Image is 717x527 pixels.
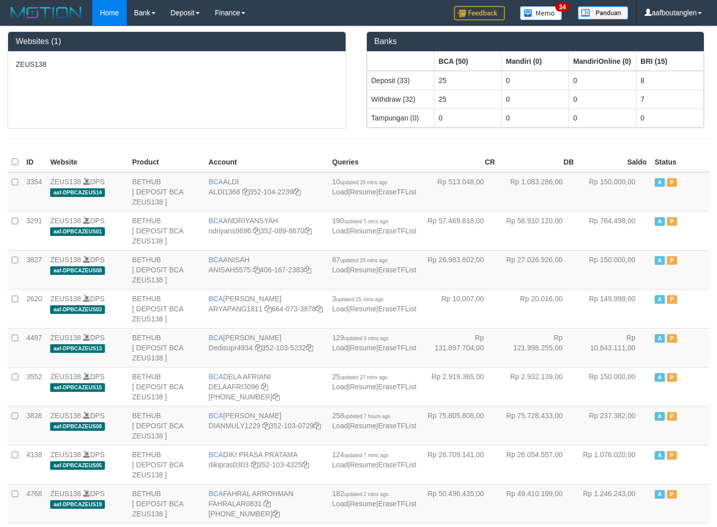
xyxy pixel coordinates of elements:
[502,71,569,90] td: 0
[332,334,417,352] span: | |
[350,188,376,196] a: Resume
[50,266,105,275] span: aaf-DPBCAZEUS08
[46,445,128,484] td: DPS
[667,451,677,460] span: Paused
[205,250,328,289] td: ANISAH 406-167-2383
[578,172,651,212] td: Rp 150.000,00
[499,211,578,250] td: Rp 56.910.120,00
[520,6,562,20] img: Button%20Memo.svg
[209,295,223,303] span: BCA
[499,328,578,367] td: Rp 121.998.255,00
[128,250,205,289] td: BETHUB [ DEPOSIT BCA ZEUS138 ]
[306,344,313,352] a: Copy 3521035232 to clipboard
[332,178,388,186] span: 10
[332,344,348,352] a: Load
[655,412,665,421] span: Active
[209,178,223,186] span: BCA
[578,367,651,406] td: Rp 150.000,00
[578,6,628,20] img: panduan.png
[667,295,677,304] span: Paused
[578,406,651,445] td: Rp 237.382,00
[50,256,81,264] a: ZEUS138
[50,178,81,186] a: ZEUS138
[46,211,128,250] td: DPS
[205,484,328,523] td: FAHRAL ARROHMAN [PHONE_NUMBER]
[502,108,569,127] td: 0
[655,217,665,226] span: Active
[209,373,223,381] span: BCA
[578,328,651,367] td: Rp 10.843.111,00
[46,328,128,367] td: DPS
[262,422,270,430] a: Copy DIANMULY1229 to clipboard
[332,451,417,469] span: | |
[502,52,569,71] th: Group: activate to sort column ascending
[273,393,280,401] a: Copy 8692458639 to clipboard
[50,295,81,303] a: ZEUS138
[421,250,499,289] td: Rp 26.983.602,00
[128,289,205,328] td: BETHUB [ DEPOSIT BCA ZEUS138 ]
[50,344,105,353] span: aaf-DPBCAZEUS13
[378,383,416,391] a: EraseTFList
[367,108,434,127] td: Tampungan (0)
[344,336,389,341] span: updated 3 mins ago
[332,256,417,274] span: | |
[499,367,578,406] td: Rp 2.932.139,00
[344,453,389,458] span: updated 7 mins ago
[434,90,502,108] td: 25
[555,3,569,12] span: 34
[332,217,389,225] span: 190
[205,172,328,212] td: ALDI 352-104-2239
[128,484,205,523] td: BETHUB [ DEPOSIT BCA ZEUS138 ]
[499,445,578,484] td: Rp 26.054.557,00
[378,422,416,430] a: EraseTFList
[314,422,321,430] a: Copy 3521030729 to clipboard
[328,152,421,172] th: Queries
[50,451,81,459] a: ZEUS138
[499,250,578,289] td: Rp 27.026.926,00
[636,52,704,71] th: Group: activate to sort column ascending
[378,500,416,508] a: EraseTFList
[344,492,389,497] span: updated 2 mins ago
[205,367,328,406] td: DELA AFRIANI [PHONE_NUMBER]
[636,90,704,108] td: 7
[344,414,391,419] span: updated 7 hours ago
[655,451,665,460] span: Active
[128,172,205,212] td: BETHUB [ DEPOSIT BCA ZEUS138 ]
[253,227,260,235] a: Copy ndriyans9696 to clipboard
[378,266,416,274] a: EraseTFList
[499,484,578,523] td: Rp 49.410.199,00
[46,152,128,172] th: Website
[332,500,348,508] a: Load
[128,152,205,172] th: Product
[367,90,434,108] td: Withdraw (32)
[421,367,499,406] td: Rp 2.919.365,00
[332,178,417,196] span: | |
[378,227,416,235] a: EraseTFList
[332,266,348,274] a: Load
[305,227,312,235] a: Copy 3520898670 to clipboard
[374,37,697,46] h3: Banks
[261,383,268,391] a: Copy DELAAFRI3096 to clipboard
[209,344,253,352] a: Dedisupr4934
[50,227,105,236] span: aaf-DPBCAZEUS01
[667,373,677,382] span: Paused
[569,108,636,127] td: 0
[8,5,85,20] img: MOTION_logo.png
[344,219,388,224] span: updated 5 secs ago
[578,250,651,289] td: Rp 150.000,00
[332,188,348,196] a: Load
[209,227,251,235] a: ndriyans9696
[209,461,249,469] a: dikipras0303
[128,406,205,445] td: BETHUB [ DEPOSIT BCA ZEUS138 ]
[350,383,376,391] a: Resume
[421,289,499,328] td: Rp 10.007,00
[16,59,338,69] p: ZEUS138
[209,188,240,196] a: ALDI1368
[667,178,677,187] span: Paused
[205,406,328,445] td: [PERSON_NAME] 352-103-0729
[434,52,502,71] th: Group: activate to sort column ascending
[350,266,376,274] a: Resume
[655,334,665,343] span: Active
[636,71,704,90] td: 8
[128,445,205,484] td: BETHUB [ DEPOSIT BCA ZEUS138 ]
